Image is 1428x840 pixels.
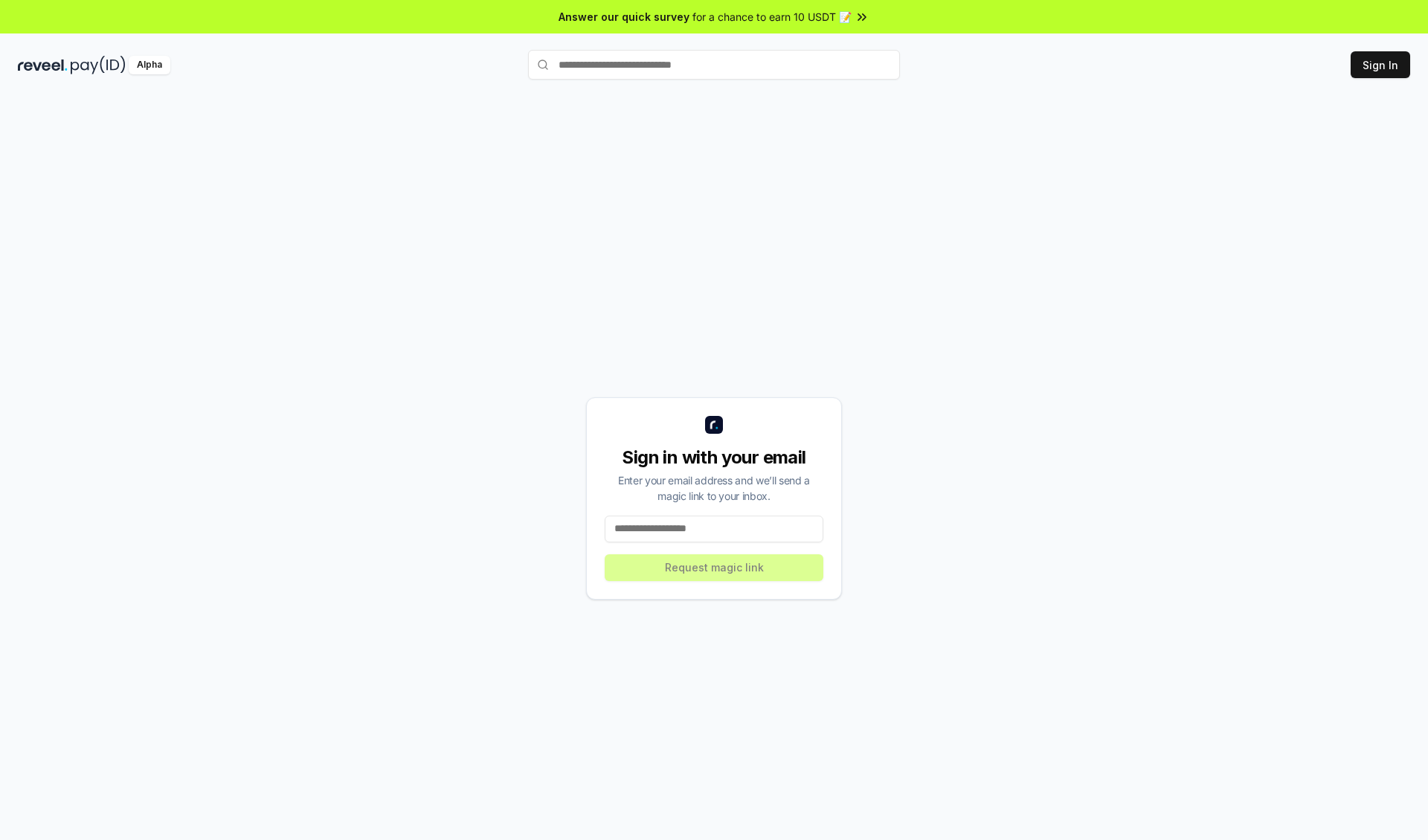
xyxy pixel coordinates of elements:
span: Answer our quick survey [559,9,689,25]
span: for a chance to earn 10 USDT 📝 [692,9,852,25]
img: reveel_dark [18,56,68,74]
img: logo_small [705,416,723,434]
div: Alpha [129,56,170,74]
div: Sign in with your email [605,446,823,469]
img: pay_id [71,56,126,74]
div: Enter your email address and we’ll send a magic link to your inbox. [605,472,823,504]
button: Sign In [1351,51,1410,78]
